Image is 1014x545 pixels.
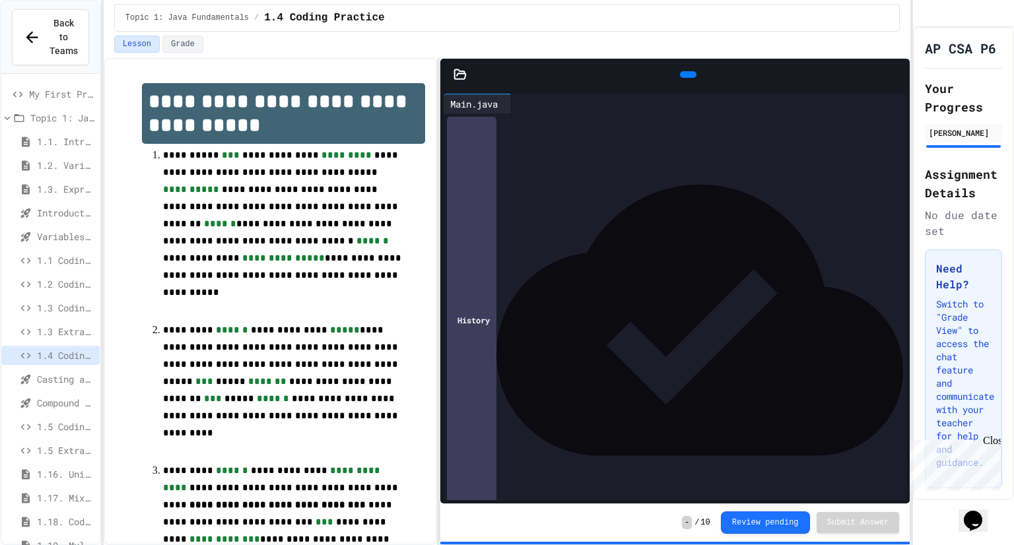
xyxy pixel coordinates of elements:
[925,165,1002,202] h2: Assignment Details
[444,94,512,113] div: Main.java
[37,396,94,410] span: Compound assignment operators - Quiz
[37,325,94,338] span: 1.3 Extra Challenge Problem
[5,5,91,84] div: Chat with us now!Close
[114,36,160,53] button: Lesson
[162,36,203,53] button: Grade
[925,207,1002,239] div: No due date set
[700,517,710,528] span: 10
[37,182,94,196] span: 1.3. Expressions and Output [New]
[721,511,810,534] button: Review pending
[50,16,78,58] span: Back to Teams
[37,467,94,481] span: 1.16. Unit Summary 1a (1.1-1.6)
[37,443,94,457] span: 1.5 Extra Challenge Problem
[682,516,692,529] span: -
[444,97,504,111] div: Main.java
[904,435,1001,491] iframe: chat widget
[37,491,94,505] span: 1.17. Mixed Up Code Practice 1.1-1.6
[37,135,94,148] span: 1.1. Introduction to Algorithms, Programming, and Compilers
[37,372,94,386] span: Casting and Ranges of variables - Quiz
[936,261,991,292] h3: Need Help?
[254,13,259,23] span: /
[694,517,699,528] span: /
[12,9,89,65] button: Back to Teams
[264,10,384,26] span: 1.4 Coding Practice
[37,253,94,267] span: 1.1 Coding Practice
[30,111,94,125] span: Topic 1: Java Fundamentals
[817,512,900,533] button: Submit Answer
[37,230,94,243] span: Variables and Data Types - Quiz
[925,39,996,57] h1: AP CSA P6
[925,79,1002,116] h2: Your Progress
[827,517,889,528] span: Submit Answer
[37,420,94,433] span: 1.5 Coding Practice
[929,127,998,139] div: [PERSON_NAME]
[37,158,94,172] span: 1.2. Variables and Data Types
[936,298,991,469] p: Switch to "Grade View" to access the chat feature and communicate with your teacher for help and ...
[37,301,94,315] span: 1.3 Coding Practice
[29,87,94,101] span: My First Program
[447,117,496,523] div: History
[125,13,249,23] span: Topic 1: Java Fundamentals
[37,206,94,220] span: Introduction to Algorithms, Programming, and Compilers
[37,515,94,529] span: 1.18. Coding Practice 1a (1.1-1.6)
[37,348,94,362] span: 1.4 Coding Practice
[959,492,1001,532] iframe: chat widget
[37,277,94,291] span: 1.2 Coding Practice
